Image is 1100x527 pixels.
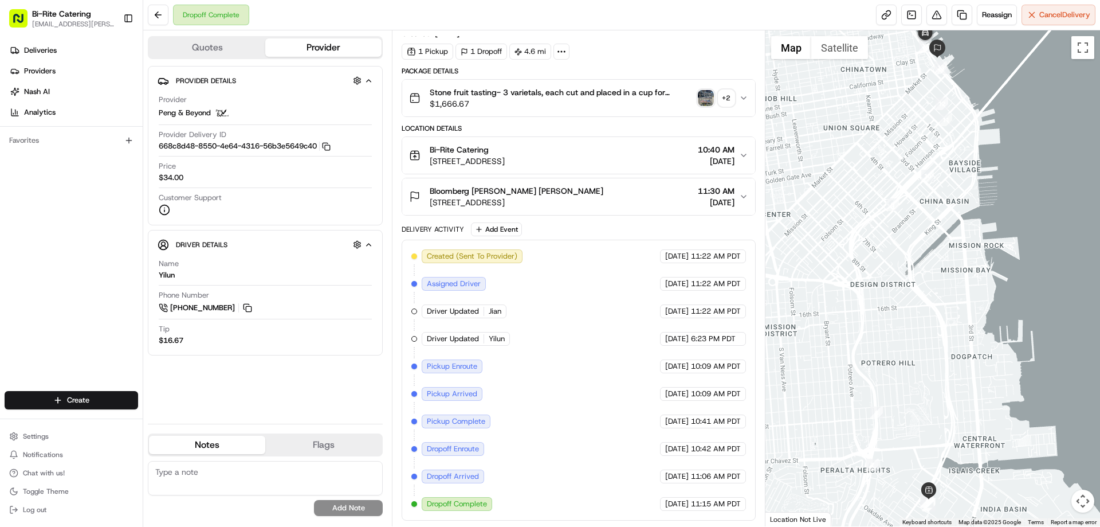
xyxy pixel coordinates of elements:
[691,334,736,344] span: 6:23 PM PDT
[5,428,138,444] button: Settings
[455,44,507,60] div: 1 Dropoff
[402,80,755,116] button: Stone fruit tasting- 3 varietals, each cut and placed in a cup for sampling. Additionally whole f...
[430,197,603,208] span: [STREET_ADDRESS]
[665,499,689,509] span: [DATE]
[430,144,489,155] span: Bi-Rite Catering
[922,498,934,511] div: 1
[402,67,755,76] div: Package Details
[5,447,138,463] button: Notifications
[81,284,139,293] a: Powered byPylon
[159,335,183,346] div: $16.67
[665,416,689,427] span: [DATE]
[24,66,56,76] span: Providers
[159,290,209,300] span: Phone Number
[265,436,382,454] button: Flags
[665,471,689,482] span: [DATE]
[691,416,741,427] span: 10:41 AM PDT
[866,459,879,471] div: 7
[471,222,522,236] button: Add Event
[159,270,175,280] div: Yilun
[665,361,689,372] span: [DATE]
[24,110,45,130] img: 8571987876998_91fb9ceb93ad5c398215_72.jpg
[698,155,734,167] span: [DATE]
[886,198,899,211] div: 9
[159,259,179,269] span: Name
[665,389,689,399] span: [DATE]
[36,209,93,218] span: [PERSON_NAME]
[158,71,373,90] button: Provider Details
[1071,490,1094,513] button: Map camera controls
[870,407,883,419] div: 8
[691,279,741,289] span: 11:22 AM PDT
[430,87,693,98] span: Stone fruit tasting- 3 varietals, each cut and placed in a cup for sampling. Additionally whole f...
[158,235,373,254] button: Driver Details
[923,498,936,510] div: 2
[402,225,464,234] div: Delivery Activity
[768,512,806,526] a: Open this area in Google Maps (opens a new window)
[108,256,184,268] span: API Documentation
[430,155,505,167] span: [STREET_ADDRESS]
[23,209,32,218] img: 1736555255976-a54dd68f-1ca7-489b-9aae-adbdc363a1c4
[176,240,227,249] span: Driver Details
[176,76,236,85] span: Provider Details
[5,483,138,499] button: Toggle Theme
[698,90,734,106] button: photo_proof_of_pickup image+2
[11,149,77,158] div: Past conversations
[1022,5,1095,25] button: CancelDelivery
[5,83,143,101] a: Nash AI
[691,361,741,372] span: 10:09 AM PDT
[178,147,209,161] button: See all
[159,161,176,171] span: Price
[427,499,487,509] span: Dropoff Complete
[489,334,505,344] span: Yilun
[402,44,453,60] div: 1 Pickup
[32,8,91,19] button: Bi-Rite Catering
[922,499,935,512] div: 3
[215,106,229,120] img: profile_peng_cartwheel.jpg
[95,209,99,218] span: •
[265,38,382,57] button: Provider
[149,436,265,454] button: Notes
[427,416,485,427] span: Pickup Complete
[159,302,254,314] a: [PHONE_NUMBER]
[32,19,114,29] button: [EMAIL_ADDRESS][PERSON_NAME][DOMAIN_NAME]
[430,185,603,197] span: Bloomberg [PERSON_NAME] [PERSON_NAME]
[159,130,226,140] span: Provider Delivery ID
[427,334,479,344] span: Driver Updated
[402,178,755,215] button: Bloomberg [PERSON_NAME] [PERSON_NAME][STREET_ADDRESS]11:30 AM[DATE]
[159,141,331,151] button: 668c8d48-8550-4e64-4316-56b3e5649c40
[101,178,129,187] span: 9:38 AM
[11,110,32,130] img: 1736555255976-a54dd68f-1ca7-489b-9aae-adbdc363a1c4
[114,284,139,293] span: Pylon
[30,74,189,86] input: Clear
[159,108,211,118] span: Peng & Beyond
[691,306,741,317] span: 11:22 AM PDT
[489,306,501,317] span: Jian
[159,95,187,105] span: Provider
[5,41,143,60] a: Deliveries
[1071,36,1094,59] button: Toggle fullscreen view
[427,306,479,317] span: Driver Updated
[665,444,689,454] span: [DATE]
[768,512,806,526] img: Google
[5,391,138,409] button: Create
[940,114,952,126] div: 11
[5,5,119,32] button: Bi-Rite Catering[EMAIL_ADDRESS][PERSON_NAME][DOMAIN_NAME]
[11,198,30,216] img: Angelique Valdez
[11,11,34,34] img: Nash
[402,124,755,133] div: Location Details
[698,144,734,155] span: 10:40 AM
[691,499,741,509] span: 11:15 AM PDT
[427,251,517,261] span: Created (Sent To Provider)
[159,173,183,183] span: $34.00
[430,98,693,110] span: $1,666.67
[771,36,811,59] button: Show street map
[24,45,57,56] span: Deliveries
[665,334,689,344] span: [DATE]
[718,90,734,106] div: + 2
[97,257,106,267] div: 💻
[95,178,99,187] span: •
[691,471,741,482] span: 11:06 AM PDT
